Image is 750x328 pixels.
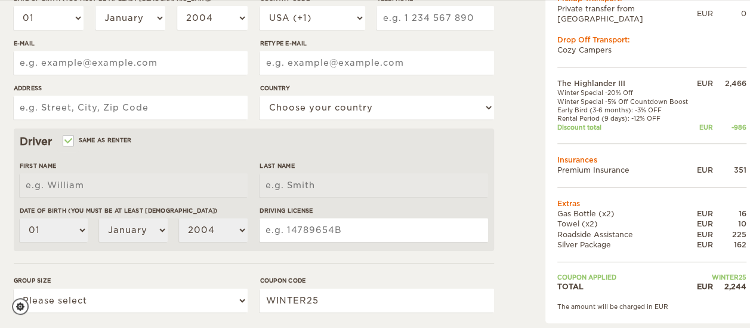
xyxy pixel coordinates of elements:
[20,161,248,170] label: First Name
[557,88,695,97] td: Winter Special -20% Off
[14,96,248,119] input: e.g. Street, City, Zip Code
[713,240,746,250] div: 162
[694,240,712,250] div: EUR
[260,206,487,215] label: Driving License
[260,39,493,48] label: Retype E-mail
[14,84,248,93] label: Address
[694,219,712,229] div: EUR
[12,298,36,315] a: Cookie settings
[20,134,488,149] div: Driver
[557,4,697,24] td: Private transfer from [GEOGRAPHIC_DATA]
[260,161,487,170] label: Last Name
[713,165,746,175] div: 351
[557,273,695,281] td: Coupon applied
[14,39,248,48] label: E-mail
[557,123,695,131] td: Discount total
[376,6,493,30] input: e.g. 1 234 567 890
[694,78,712,88] div: EUR
[697,8,713,19] div: EUR
[260,218,487,242] input: e.g. 14789654B
[694,273,746,281] td: WINTER25
[557,114,695,122] td: Rental Period (9 days): -12% OFF
[260,173,487,197] input: e.g. Smith
[557,155,746,165] td: Insurances
[694,165,712,175] div: EUR
[64,134,132,146] label: Same as renter
[557,165,695,175] td: Premium Insurance
[14,276,248,285] label: Group size
[557,35,746,45] div: Drop Off Transport:
[557,240,695,250] td: Silver Package
[713,8,746,19] div: 0
[713,209,746,219] div: 16
[713,229,746,240] div: 225
[557,97,695,106] td: Winter Special -5% Off Countdown Boost
[557,209,695,219] td: Gas Bottle (x2)
[557,302,746,311] div: The amount will be charged in EUR
[713,123,746,131] div: -986
[14,51,248,75] input: e.g. example@example.com
[557,198,746,209] td: Extras
[64,138,72,146] input: Same as renter
[557,45,746,55] td: Cozy Campers
[694,229,712,240] div: EUR
[557,281,695,292] td: TOTAL
[713,78,746,88] div: 2,466
[557,219,695,229] td: Towel (x2)
[20,173,248,197] input: e.g. William
[557,78,695,88] td: The Highlander III
[557,106,695,114] td: Early Bird (3-6 months): -3% OFF
[713,219,746,229] div: 10
[694,281,712,292] div: EUR
[260,84,493,93] label: Country
[557,229,695,240] td: Roadside Assistance
[694,209,712,219] div: EUR
[20,206,248,215] label: Date of birth (You must be at least [DEMOGRAPHIC_DATA])
[713,281,746,292] div: 2,244
[260,276,493,285] label: Coupon code
[260,51,493,75] input: e.g. example@example.com
[694,123,712,131] div: EUR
